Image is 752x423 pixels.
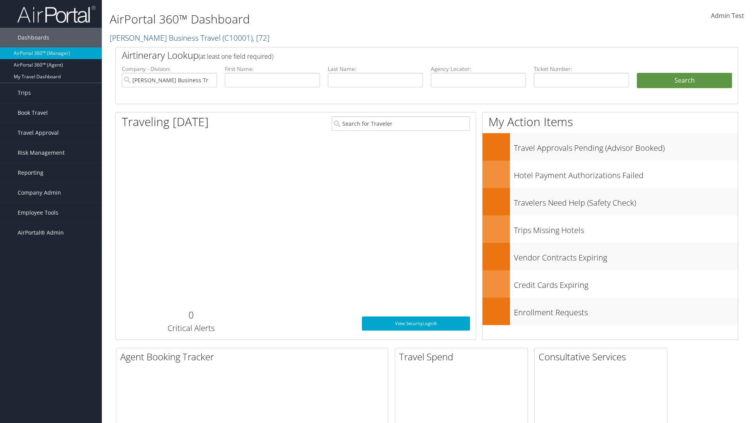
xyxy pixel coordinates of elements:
h3: Enrollment Requests [514,303,738,318]
img: airportal-logo.png [17,5,96,23]
a: Hotel Payment Authorizations Failed [483,161,738,188]
span: (at least one field required) [199,52,273,61]
span: Reporting [18,163,43,183]
h3: Trips Missing Hotels [514,221,738,236]
span: AirPortal® Admin [18,223,64,242]
label: First Name: [225,65,320,73]
label: Ticket Number: [534,65,629,73]
span: Employee Tools [18,203,58,222]
a: View SecurityLogic® [362,316,470,331]
span: ( C10001 ) [222,33,253,43]
a: Travel Approvals Pending (Advisor Booked) [483,133,738,161]
h1: My Action Items [483,114,738,130]
h3: Travelers Need Help (Safety Check) [514,193,738,208]
button: Search [637,73,732,89]
span: Admin Test [711,11,744,20]
a: Vendor Contracts Expiring [483,243,738,270]
span: Book Travel [18,103,48,123]
span: Travel Approval [18,123,59,143]
h1: AirPortal 360™ Dashboard [110,11,533,27]
a: Enrollment Requests [483,298,738,325]
label: Last Name: [328,65,423,73]
h1: Traveling [DATE] [122,114,209,130]
h3: Critical Alerts [122,323,260,334]
a: Credit Cards Expiring [483,270,738,298]
h3: Hotel Payment Authorizations Failed [514,166,738,181]
h2: 0 [122,308,260,322]
a: Admin Test [711,4,744,28]
h2: Consultative Services [539,350,667,363]
h3: Travel Approvals Pending (Advisor Booked) [514,139,738,154]
a: [PERSON_NAME] Business Travel [110,33,269,43]
span: Company Admin [18,183,61,202]
input: Search for Traveler [332,116,470,131]
span: Dashboards [18,28,49,47]
span: Risk Management [18,143,65,163]
h3: Vendor Contracts Expiring [514,248,738,263]
h3: Credit Cards Expiring [514,276,738,291]
label: Company - Division: [122,65,217,73]
a: Trips Missing Hotels [483,215,738,243]
label: Agency Locator: [431,65,526,73]
h2: Airtinerary Lookup [122,49,680,62]
span: , [ 72 ] [253,33,269,43]
h2: Agent Booking Tracker [120,350,388,363]
a: Travelers Need Help (Safety Check) [483,188,738,215]
h2: Travel Spend [399,350,528,363]
span: Trips [18,83,31,103]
